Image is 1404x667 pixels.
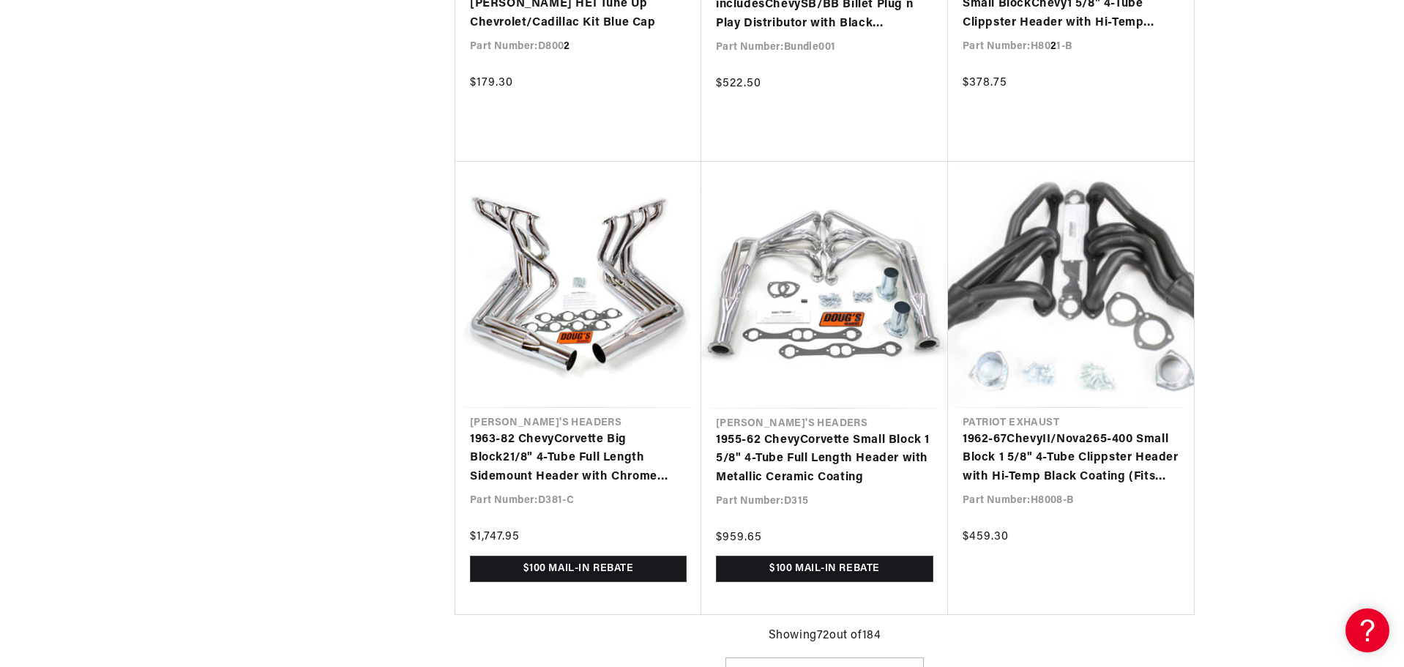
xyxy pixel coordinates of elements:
[716,431,933,488] a: 1955-62 ChevyCorvette Small Block 1 5/8" 4-Tube Full Length Header with Metallic Ceramic Coating
[470,431,687,487] a: 1963-82 ChevyCorvette Big Block21/8" 4-Tube Full Length Sidemount Header with Chrome Finish
[769,627,881,646] span: Showing 72 out of 184
[963,431,1179,487] a: 1962-67ChevyII/Nova265-400 Small Block 1 5/8" 4-Tube Clippster Header with Hi-Temp Black Coating ...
